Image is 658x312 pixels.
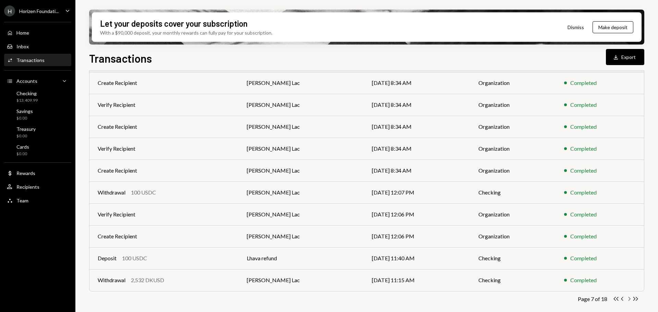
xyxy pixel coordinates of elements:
[239,225,364,247] td: [PERSON_NAME] Lac
[4,167,71,179] a: Rewards
[98,276,125,284] div: Withdrawal
[16,108,33,114] div: Savings
[239,203,364,225] td: [PERSON_NAME] Lac
[98,188,125,197] div: Withdrawal
[4,54,71,66] a: Transactions
[606,49,644,65] button: Export
[239,269,364,291] td: [PERSON_NAME] Lac
[364,203,470,225] td: [DATE] 12:06 PM
[89,94,239,116] td: Verify Recipient
[16,57,45,63] div: Transactions
[131,188,156,197] div: 100 USDC
[470,269,556,291] td: Checking
[578,296,607,302] div: Page 7 of 18
[570,166,597,175] div: Completed
[4,124,71,140] a: Treasury$0.00
[239,72,364,94] td: [PERSON_NAME] Lac
[4,88,71,105] a: Checking$13,409.99
[364,160,470,182] td: [DATE] 8:34 AM
[16,30,29,36] div: Home
[470,138,556,160] td: Organization
[570,232,597,240] div: Completed
[89,225,239,247] td: Create Recipient
[239,94,364,116] td: [PERSON_NAME] Lac
[364,269,470,291] td: [DATE] 11:15 AM
[364,72,470,94] td: [DATE] 8:34 AM
[100,29,272,36] div: With a $90,000 deposit, your monthly rewards can fully pay for your subscription.
[239,160,364,182] td: [PERSON_NAME] Lac
[4,40,71,52] a: Inbox
[364,138,470,160] td: [DATE] 8:34 AM
[470,203,556,225] td: Organization
[570,79,597,87] div: Completed
[16,133,36,139] div: $0.00
[89,203,239,225] td: Verify Recipient
[16,184,39,190] div: Recipients
[4,5,15,16] div: H
[364,94,470,116] td: [DATE] 8:34 AM
[4,194,71,207] a: Team
[16,151,29,157] div: $0.00
[16,98,38,103] div: $13,409.99
[89,72,239,94] td: Create Recipient
[16,126,36,132] div: Treasury
[570,101,597,109] div: Completed
[4,180,71,193] a: Recipients
[364,225,470,247] td: [DATE] 12:06 PM
[364,247,470,269] td: [DATE] 11:40 AM
[16,198,28,203] div: Team
[470,247,556,269] td: Checking
[470,94,556,116] td: Organization
[570,210,597,219] div: Completed
[570,254,597,262] div: Completed
[89,138,239,160] td: Verify Recipient
[16,43,29,49] div: Inbox
[559,19,593,35] button: Dismiss
[570,188,597,197] div: Completed
[122,254,147,262] div: 100 USDC
[16,90,38,96] div: Checking
[239,247,364,269] td: Lhava refund
[131,276,164,284] div: 2,532 DKUSD
[570,145,597,153] div: Completed
[4,75,71,87] a: Accounts
[16,78,37,84] div: Accounts
[470,182,556,203] td: Checking
[4,142,71,158] a: Cards$0.00
[470,160,556,182] td: Organization
[16,115,33,121] div: $0.00
[239,182,364,203] td: [PERSON_NAME] Lac
[89,116,239,138] td: Create Recipient
[239,116,364,138] td: [PERSON_NAME] Lac
[89,160,239,182] td: Create Recipient
[570,123,597,131] div: Completed
[364,182,470,203] td: [DATE] 12:07 PM
[4,26,71,39] a: Home
[19,8,59,14] div: Horizen Foundati...
[89,51,152,65] h1: Transactions
[16,170,35,176] div: Rewards
[570,276,597,284] div: Completed
[239,138,364,160] td: [PERSON_NAME] Lac
[98,254,117,262] div: Deposit
[100,18,247,29] div: Let your deposits cover your subscription
[4,106,71,123] a: Savings$0.00
[16,144,29,150] div: Cards
[364,116,470,138] td: [DATE] 8:34 AM
[470,116,556,138] td: Organization
[470,72,556,94] td: Organization
[593,21,633,33] button: Make deposit
[470,225,556,247] td: Organization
